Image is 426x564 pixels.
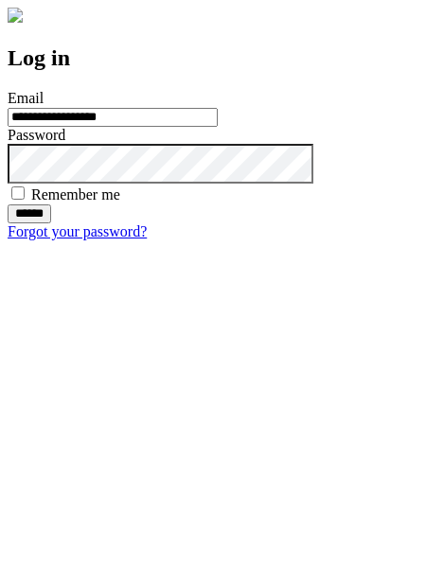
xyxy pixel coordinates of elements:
a: Forgot your password? [8,223,147,239]
label: Email [8,90,44,106]
label: Remember me [31,186,120,203]
h2: Log in [8,45,418,71]
label: Password [8,127,65,143]
img: logo-4e3dc11c47720685a147b03b5a06dd966a58ff35d612b21f08c02c0306f2b779.png [8,8,23,23]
